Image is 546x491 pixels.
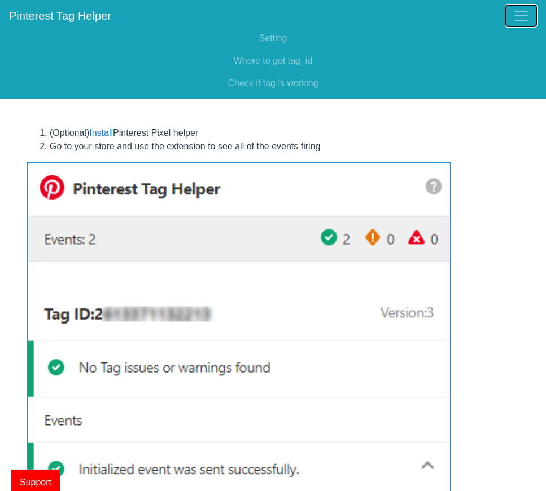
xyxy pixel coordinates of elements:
[89,128,113,138] a: Install
[9,50,537,72] a: Where to get tag_id
[50,140,519,153] li: Go to your store and use the extension to see all of the events firing
[9,5,111,27] a: Pinterest Tag Helper
[505,5,537,27] button: Toggle navigation
[9,72,537,95] a: Check if tag is working
[9,27,537,50] a: Setting
[50,126,519,140] li: (Optional) Pinterest Pixel helper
